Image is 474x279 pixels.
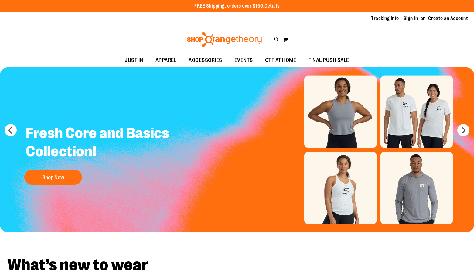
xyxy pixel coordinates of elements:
[265,53,296,67] span: OTF AT HOME
[264,3,280,9] a: Details
[7,257,467,273] h2: What’s new to wear
[149,53,183,67] a: APPAREL
[21,119,183,188] a: Fresh Core and Basics Collection! Shop Now
[21,119,183,167] h2: Fresh Core and Basics Collection!
[457,124,469,136] button: next
[194,3,280,10] p: FREE Shipping, orders over $150.
[155,53,177,67] span: APPAREL
[125,53,143,67] span: JUST IN
[24,170,82,185] button: Shop Now
[259,53,302,67] a: OTF AT HOME
[189,53,222,67] span: ACCESSORIES
[371,15,399,22] a: Tracking Info
[234,53,253,67] span: EVENTS
[5,124,17,136] button: prev
[404,15,418,22] a: Sign In
[308,53,349,67] span: FINAL PUSH SALE
[182,53,228,67] a: ACCESSORIES
[302,53,355,67] a: FINAL PUSH SALE
[186,32,265,47] img: Shop Orangetheory
[428,15,468,22] a: Create an Account
[119,53,149,67] a: JUST IN
[228,53,259,67] a: EVENTS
